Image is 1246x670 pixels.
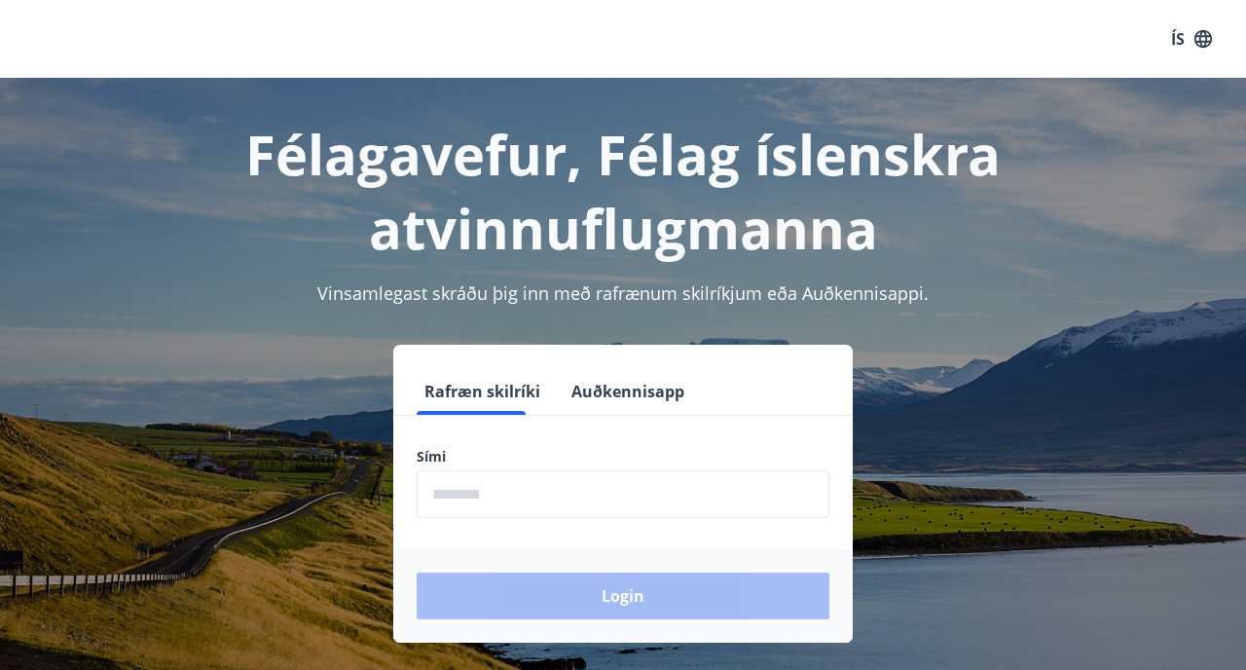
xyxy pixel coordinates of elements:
[417,368,548,415] button: Rafræn skilríki
[1160,21,1223,56] button: ÍS
[564,368,692,415] button: Auðkennisapp
[317,281,929,305] span: Vinsamlegast skráðu þig inn með rafrænum skilríkjum eða Auðkennisappi.
[417,447,829,466] label: Sími
[23,117,1223,265] h1: Félagavefur, Félag íslenskra atvinnuflugmanna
